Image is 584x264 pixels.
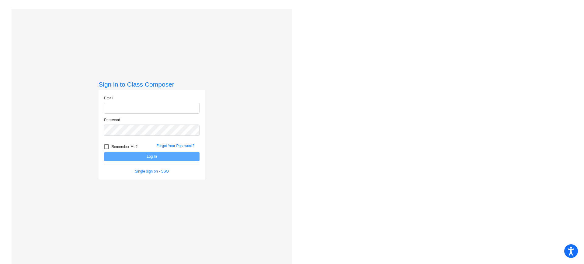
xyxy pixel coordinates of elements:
[111,143,137,150] span: Remember Me?
[104,152,200,161] button: Log In
[156,144,194,148] a: Forgot Your Password?
[135,169,169,173] a: Single sign on - SSO
[104,117,120,123] label: Password
[99,81,205,88] h3: Sign in to Class Composer
[104,95,113,101] label: Email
